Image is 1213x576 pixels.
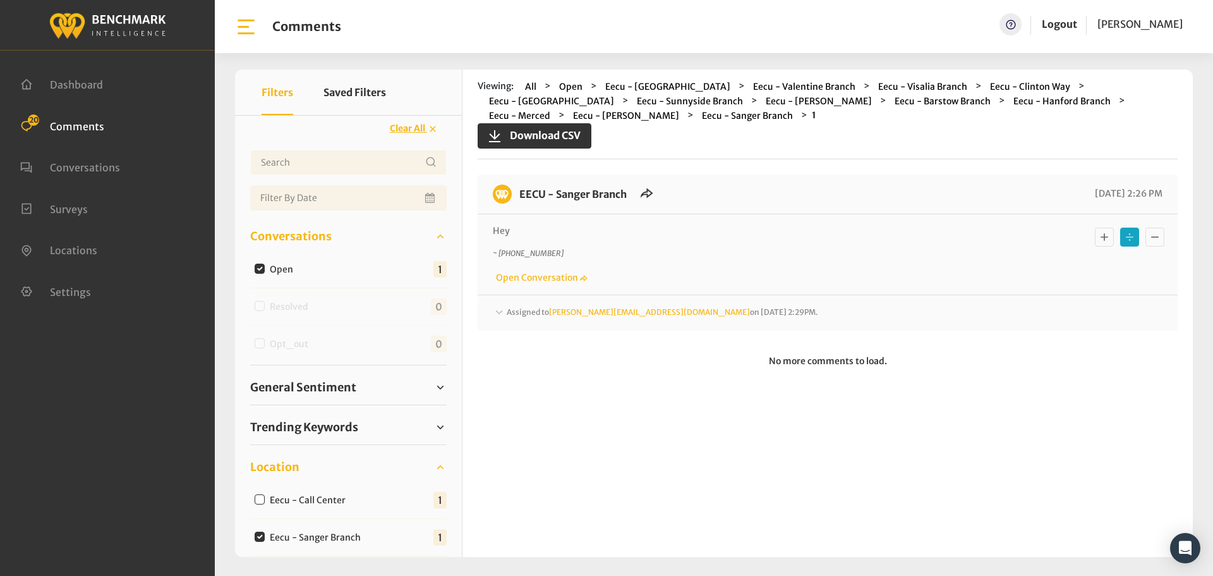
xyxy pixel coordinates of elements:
span: Surveys [50,202,88,215]
i: ~ [PHONE_NUMBER] [493,248,564,258]
input: Username [250,150,447,175]
span: [PERSON_NAME] [1097,18,1183,30]
button: Eecu - Visalia Branch [874,80,971,94]
span: Settings [50,285,91,298]
a: Dashboard [20,77,103,90]
input: Date range input field [250,185,447,211]
a: Surveys [20,202,88,214]
span: Assigned to on [DATE] 2:29PM. [507,307,818,317]
span: Location [250,458,299,475]
img: bar [235,16,257,38]
span: Conversations [250,228,332,245]
button: Eecu - Sanger Branch [698,109,797,123]
span: Download CSV [502,128,581,143]
span: Comments [50,119,104,132]
a: Comments 20 [20,119,104,132]
span: Dashboard [50,78,103,91]
a: Logout [1042,13,1077,35]
span: Viewing: [478,80,514,94]
a: Conversations [20,160,120,173]
span: General Sentiment [250,379,356,396]
a: Logout [1042,18,1077,30]
button: Saved Filters [323,70,386,115]
a: Settings [20,285,91,297]
h6: EECU - Sanger Branch [512,185,634,204]
span: 1 [433,261,447,278]
button: Eecu - [GEOGRAPHIC_DATA] [601,80,734,94]
input: Open [255,264,265,274]
button: Eecu - Clinton Way [986,80,1074,94]
input: Eecu - Call Center [255,494,265,505]
a: General Sentiment [250,378,447,397]
img: benchmark [49,9,166,40]
label: Resolved [265,300,318,314]
div: Assigned to[PERSON_NAME][EMAIL_ADDRESS][DOMAIN_NAME]on [DATE] 2:29PM. [493,305,1162,321]
button: Eecu - Merced [485,109,554,123]
span: Locations [50,244,97,257]
button: Eecu - [GEOGRAPHIC_DATA] [485,94,618,109]
p: Hey [493,224,995,238]
button: Filters [262,70,293,115]
a: EECU - Sanger Branch [519,188,627,200]
img: benchmark [493,185,512,204]
button: Eecu - Hanford Branch [1010,94,1114,109]
label: Open [265,263,303,276]
label: Eecu - Call Center [265,494,356,507]
span: 1 [433,529,447,546]
button: Eecu - Barstow Branch [891,94,994,109]
span: 0 [431,298,447,315]
span: 0 [431,336,447,352]
span: 20 [28,114,39,126]
a: Trending Keywords [250,418,447,437]
div: Open Intercom Messenger [1170,533,1200,563]
strong: 1 [812,109,816,121]
label: Eecu - Sanger Branch [265,531,371,544]
button: Eecu - Sunnyside Branch [633,94,747,109]
a: Locations [20,243,97,255]
button: Open [555,80,586,94]
a: Conversations [250,227,447,246]
p: No more comments to load. [478,346,1178,377]
div: Basic example [1092,224,1168,250]
span: Conversations [50,161,120,174]
span: Trending Keywords [250,419,358,436]
input: Eecu - Sanger Branch [255,532,265,542]
label: Opt_out [265,338,318,351]
span: Clear All [390,123,425,134]
span: 1 [433,492,447,508]
button: Eecu - [PERSON_NAME] [762,94,876,109]
a: Location [250,458,447,477]
h1: Comments [272,19,341,34]
span: [DATE] 2:26 PM [1092,188,1162,199]
a: [PERSON_NAME] [1097,13,1183,35]
button: Download CSV [478,123,591,149]
a: Open Conversation [493,272,588,283]
button: Eecu - [PERSON_NAME] [569,109,683,123]
button: All [521,80,540,94]
button: Eecu - Valentine Branch [749,80,859,94]
a: [PERSON_NAME][EMAIL_ADDRESS][DOMAIN_NAME] [549,307,750,317]
button: Open Calendar [423,185,439,211]
button: Clear All [382,118,447,140]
